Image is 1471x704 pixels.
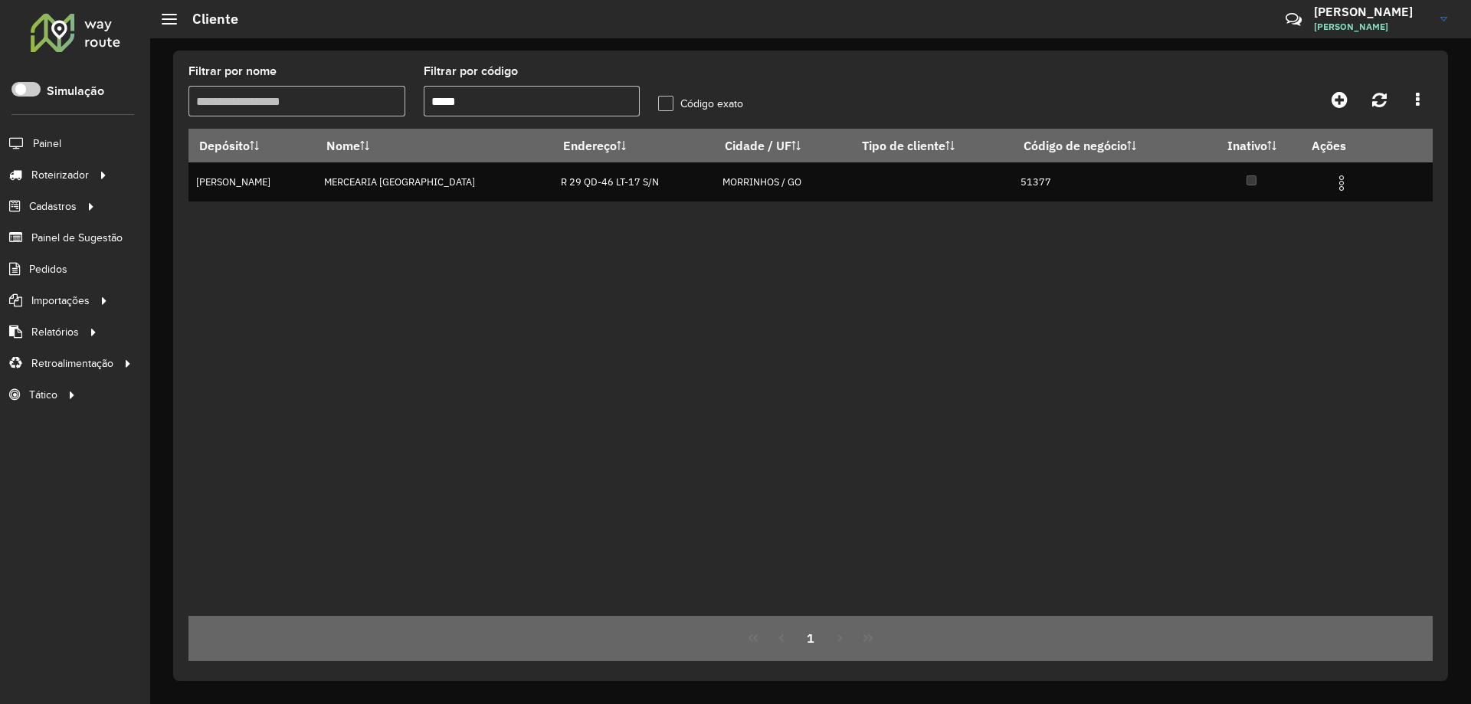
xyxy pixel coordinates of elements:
[552,162,714,201] td: R 29 QD-46 LT-17 S/N
[1202,129,1302,162] th: Inativo
[31,293,90,309] span: Importações
[1314,20,1429,34] span: [PERSON_NAME]
[29,261,67,277] span: Pedidos
[715,162,852,201] td: MORRINHOS / GO
[188,129,316,162] th: Depósito
[1302,129,1394,162] th: Ações
[796,624,825,653] button: 1
[47,82,104,100] label: Simulação
[188,162,316,201] td: [PERSON_NAME]
[715,129,852,162] th: Cidade / UF
[29,198,77,214] span: Cadastros
[658,96,743,112] label: Código exato
[31,324,79,340] span: Relatórios
[177,11,238,28] h2: Cliente
[29,387,57,403] span: Tático
[33,136,61,152] span: Painel
[31,167,89,183] span: Roteirizador
[1013,129,1202,162] th: Código de negócio
[1013,162,1202,201] td: 51377
[188,62,277,80] label: Filtrar por nome
[1277,3,1310,36] a: Contato Rápido
[424,62,518,80] label: Filtrar por código
[31,355,113,372] span: Retroalimentação
[316,162,553,201] td: MERCEARIA [GEOGRAPHIC_DATA]
[1314,5,1429,19] h3: [PERSON_NAME]
[852,129,1013,162] th: Tipo de cliente
[552,129,714,162] th: Endereço
[31,230,123,246] span: Painel de Sugestão
[316,129,553,162] th: Nome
